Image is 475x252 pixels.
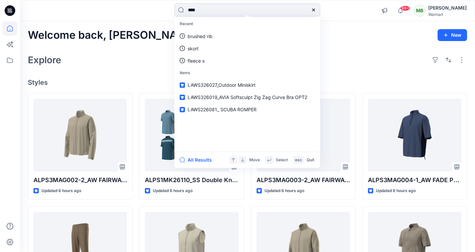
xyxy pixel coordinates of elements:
a: ALPS3MAG002-2_AW FAIRWAY RAIN JACKET OPTION 2 [33,99,127,172]
button: New [438,29,467,41]
p: ALPS3MAG002-2_AW FAIRWAY RAIN JACKET OPTION 2 [33,176,127,185]
p: Quit [307,157,314,164]
h4: Styles [28,78,467,86]
a: skort [176,42,319,55]
a: fleece s [176,55,319,67]
span: LAWS326019_AVIA Softsculpt Zig Zag Curve Bra OPT2 [188,94,307,100]
p: Select [276,157,288,164]
span: LAWS226081_ SCUBA ROMPER [188,107,257,112]
a: brushed rib [176,30,319,42]
div: [PERSON_NAME] [428,4,467,12]
p: Updated 6 hours ago [376,187,416,194]
p: brushed rib [188,33,212,40]
a: ALPS3MAG004-1_AW FADE POPOVER- OPTION 1 [368,99,461,172]
p: Updated 6 hours ago [265,187,304,194]
p: Recent [176,18,319,30]
p: fleece s [188,57,205,64]
div: MB [414,5,426,17]
p: Updated 6 hours ago [153,187,193,194]
p: Updated 6 hours ago [41,187,81,194]
a: LAWS326027_Outdoor Miniskirt [176,79,319,91]
span: 99+ [400,6,410,11]
p: esc [295,157,302,164]
h2: Welcome back, [PERSON_NAME] [28,29,197,41]
button: All Results [180,156,216,164]
p: Move [249,157,260,164]
p: skort [188,45,199,52]
span: LAWS326027_Outdoor Miniskirt [188,82,256,88]
a: ALPS1MK26110_SS Double Knit Polo [145,99,238,172]
p: ALPS3MAG003-2_AW FAIRWAY GILET- OPTION 2 [257,176,350,185]
p: ALPS1MK26110_SS Double Knit Polo [145,176,238,185]
div: Walmart [428,12,467,17]
a: LAWS326019_AVIA Softsculpt Zig Zag Curve Bra OPT2 [176,91,319,103]
p: ALPS3MAG004-1_AW FADE POPOVER- OPTION 1 [368,176,461,185]
h2: Explore [28,55,61,65]
a: LAWS226081_ SCUBA ROMPER [176,103,319,116]
p: Items [176,67,319,79]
